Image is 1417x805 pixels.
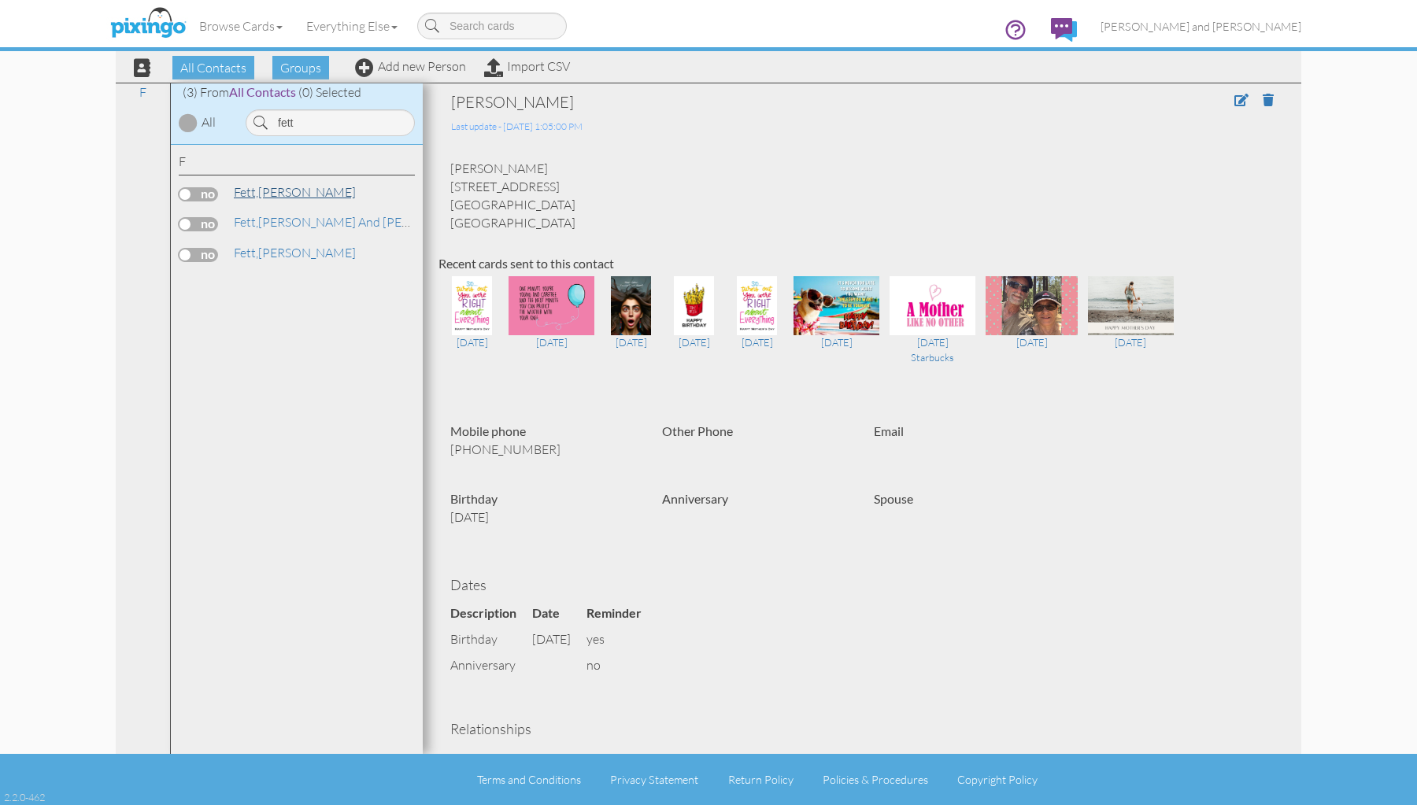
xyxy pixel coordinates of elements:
img: 121567-1-1727217655124-be0326bab0387515-qa.jpg [509,276,594,335]
p: [DATE] [450,508,638,526]
img: 78902-1-1650863873346-419ee28c3e21b676-qa.jpg [890,276,975,335]
td: yes [586,626,657,652]
img: 85342-1-1663001685934-a0eb08e7e8bc912f-qa.jpg [794,276,879,335]
div: 2.2.0-462 [4,790,45,804]
h4: Relationships [450,722,1274,737]
a: Import CSV [484,58,570,74]
h4: Dates [450,578,1274,593]
td: anniversary [450,652,532,678]
a: [DATE] [986,297,1078,350]
div: [DATE] [731,335,783,349]
th: Description [450,600,532,626]
img: 98031-1-1683901692389-b9eb1a7dab9e2015-qa.jpg [737,276,778,335]
th: Reminder [649,745,720,771]
span: Fett, [234,245,258,260]
div: Starbucks [890,350,975,364]
a: [PERSON_NAME] [232,243,357,262]
th: Date [532,600,586,626]
a: [DATE] [509,297,594,350]
span: (0) Selected [298,84,361,100]
div: (3) From [171,83,423,102]
div: [DATE] [605,335,657,349]
td: [DATE] [532,626,586,652]
strong: Anniversary [662,491,728,506]
a: Add new Person [355,58,466,74]
td: no [586,652,657,678]
input: Search cards [417,13,567,39]
span: Fett, [234,214,258,230]
div: [DATE] [509,335,594,349]
img: pixingo logo [106,4,190,43]
span: All Contacts [229,84,296,99]
div: [PERSON_NAME] [STREET_ADDRESS] [GEOGRAPHIC_DATA] [GEOGRAPHIC_DATA] [438,160,1286,231]
th: Name [535,745,584,771]
a: [DATE] [446,297,498,350]
strong: Email [874,423,904,438]
img: 115011-1-1715091624619-f66ccc933c3e31f8-qa.jpg [611,276,652,335]
div: [DATE] [986,335,1078,349]
span: Last update - [DATE] 1:05:00 PM [451,120,583,132]
div: F [179,153,415,175]
strong: Spouse [874,491,913,506]
strong: Mobile phone [450,423,526,438]
div: [DATE] [1088,335,1174,349]
div: [DATE] [890,335,975,349]
span: Fett, [234,184,258,200]
div: [DATE] [668,335,720,349]
a: [DATE] Starbucks [890,297,975,364]
strong: Birthday [450,491,498,506]
span: [PERSON_NAME] and [PERSON_NAME] [1101,20,1301,33]
img: 103823-1-1695472967784-4d453c5ebe266668-qa.jpg [674,276,715,335]
div: All [202,113,216,131]
strong: Other Phone [662,423,733,438]
a: Return Policy [728,773,794,786]
a: [DATE] [731,297,783,350]
img: 58204-1-1620672453223-741605e32a4def8c-qa.jpg [1088,276,1174,335]
a: Privacy Statement [610,773,698,786]
a: [PERSON_NAME] and [PERSON_NAME] [1089,6,1313,46]
a: Copyright Policy [957,773,1038,786]
p: [PHONE_NUMBER] [450,441,638,459]
a: Browse Cards [187,6,294,46]
th: Birthday [584,745,649,771]
a: [DATE] [794,297,879,350]
div: [DATE] [794,335,879,349]
a: Policies & Procedures [823,773,928,786]
a: [PERSON_NAME] [232,183,357,201]
img: 66614-1-1633283751426-8cc832d850876d9e-qa.jpg [986,276,1078,335]
a: [DATE] [668,297,720,350]
span: All Contacts [172,56,254,79]
a: Terms and Conditions [477,773,581,786]
img: comments.svg [1051,18,1077,42]
a: [DATE] [605,297,657,350]
img: 131157-1-1746201679558-797728f988a1e16b-qa.jpg [452,276,493,335]
a: Everything Else [294,6,409,46]
th: Relationship [450,745,535,771]
a: F [131,83,154,102]
a: [PERSON_NAME] and [PERSON_NAME] [232,212,482,231]
div: [PERSON_NAME] [451,91,1104,113]
th: Reminder [586,600,657,626]
div: [DATE] [446,335,498,349]
span: Groups [272,56,329,79]
strong: Recent cards sent to this contact [438,256,614,271]
td: birthday [450,626,532,652]
a: [DATE] [1088,297,1174,350]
